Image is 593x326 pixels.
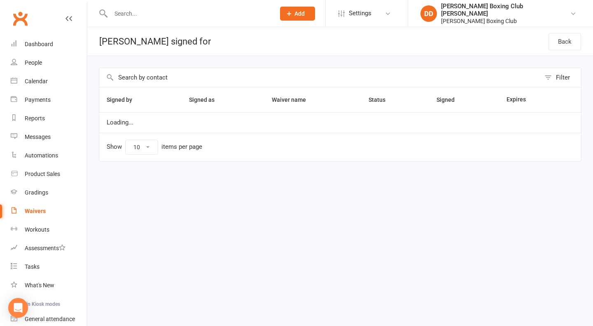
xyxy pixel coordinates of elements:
[161,143,202,150] div: items per page
[11,35,87,54] a: Dashboard
[369,95,395,105] button: Status
[556,73,570,82] div: Filter
[107,95,141,105] button: Signed by
[369,96,395,103] span: Status
[87,27,211,56] div: [PERSON_NAME] signed for
[437,96,464,103] span: Signed
[294,10,305,17] span: Add
[99,68,540,87] input: Search by contact
[25,115,45,122] div: Reports
[107,140,202,155] div: Show
[25,41,53,47] div: Dashboard
[11,128,87,146] a: Messages
[272,95,315,105] button: Waiver name
[25,208,46,214] div: Waivers
[280,7,315,21] button: Add
[25,316,75,322] div: General attendance
[441,17,570,25] div: [PERSON_NAME] Boxing Club
[25,96,51,103] div: Payments
[8,298,28,318] div: Open Intercom Messenger
[549,33,581,50] a: Back
[11,276,87,295] a: What's New
[349,4,371,23] span: Settings
[272,96,315,103] span: Waiver name
[437,95,464,105] button: Signed
[25,189,48,196] div: Gradings
[11,239,87,258] a: Assessments
[11,72,87,91] a: Calendar
[25,78,48,84] div: Calendar
[99,112,581,133] td: Loading...
[25,263,40,270] div: Tasks
[11,258,87,276] a: Tasks
[25,134,51,140] div: Messages
[107,96,141,103] span: Signed by
[11,165,87,183] a: Product Sales
[11,220,87,239] a: Workouts
[11,202,87,220] a: Waivers
[25,171,60,177] div: Product Sales
[441,2,570,17] div: [PERSON_NAME] Boxing Club [PERSON_NAME]
[10,8,30,29] a: Clubworx
[540,68,581,87] button: Filter
[25,226,49,233] div: Workouts
[11,109,87,128] a: Reports
[11,146,87,165] a: Automations
[25,245,65,251] div: Assessments
[420,5,437,22] div: DD
[189,96,224,103] span: Signed as
[189,95,224,105] button: Signed as
[11,54,87,72] a: People
[499,87,556,112] th: Expires
[25,152,58,159] div: Automations
[25,282,54,288] div: What's New
[11,183,87,202] a: Gradings
[25,59,42,66] div: People
[108,8,269,19] input: Search...
[11,91,87,109] a: Payments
